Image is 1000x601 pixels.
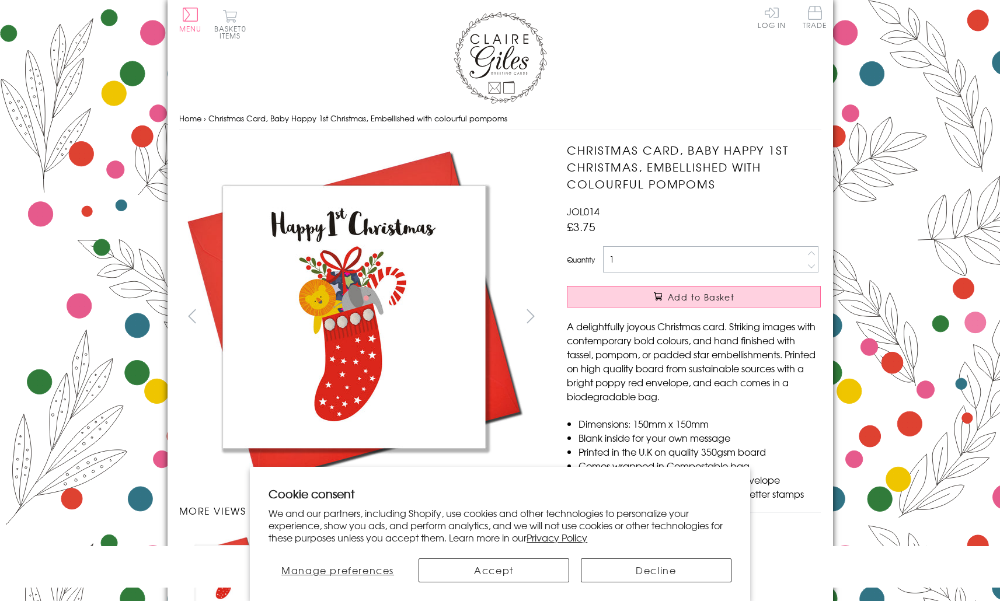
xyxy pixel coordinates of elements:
button: Menu [179,8,202,32]
li: Dimensions: 150mm x 150mm [579,417,821,431]
img: Christmas Card, Baby Happy 1st Christmas, Embellished with colourful pompoms [543,142,894,492]
img: Christmas Card, Baby Happy 1st Christmas, Embellished with colourful pompoms [179,142,529,492]
li: Blank inside for your own message [579,431,821,445]
span: Manage preferences [281,563,394,577]
a: Privacy Policy [527,530,587,544]
span: Add to Basket [668,291,734,303]
h3: More views [179,504,544,518]
span: › [204,113,206,124]
h1: Christmas Card, Baby Happy 1st Christmas, Embellished with colourful pompoms [567,142,821,192]
span: Menu [179,23,202,34]
li: Comes wrapped in Compostable bag [579,459,821,473]
button: next [517,303,543,329]
img: Claire Giles Greetings Cards [454,12,547,104]
button: Accept [419,558,569,582]
button: Decline [581,558,731,582]
p: We and our partners, including Shopify, use cookies and other technologies to personalize your ex... [269,507,731,543]
label: Quantity [567,254,595,265]
a: Home [179,113,201,124]
a: Trade [803,6,827,31]
span: Trade [803,6,827,29]
span: Christmas Card, Baby Happy 1st Christmas, Embellished with colourful pompoms [208,113,507,124]
button: Add to Basket [567,286,821,308]
span: JOL014 [567,204,600,218]
button: prev [179,303,205,329]
span: £3.75 [567,218,595,235]
nav: breadcrumbs [179,107,821,131]
p: A delightfully joyous Christmas card. Striking images with contemporary bold colours, and hand fi... [567,319,821,403]
button: Basket0 items [214,9,246,39]
span: 0 items [219,23,246,41]
a: Log In [758,6,786,29]
button: Manage preferences [269,558,407,582]
h2: Cookie consent [269,485,731,502]
li: Printed in the U.K on quality 350gsm board [579,445,821,459]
